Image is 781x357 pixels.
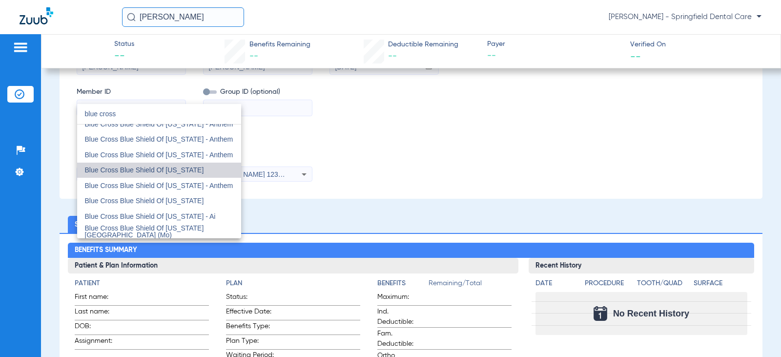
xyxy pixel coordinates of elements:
[85,224,204,239] span: Blue Cross Blue Shield Of [US_STATE][GEOGRAPHIC_DATA] (Mo)
[85,182,233,189] span: Blue Cross Blue Shield Of [US_STATE] - Anthem
[85,135,233,143] span: Blue Cross Blue Shield Of [US_STATE] - Anthem
[85,166,204,174] span: Blue Cross Blue Shield Of [US_STATE]
[77,104,241,124] input: dropdown search
[85,212,216,220] span: Blue Cross Blue Shield Of [US_STATE] - Ai
[85,197,204,205] span: Blue Cross Blue Shield Of [US_STATE]
[85,151,233,159] span: Blue Cross Blue Shield Of [US_STATE] - Anthem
